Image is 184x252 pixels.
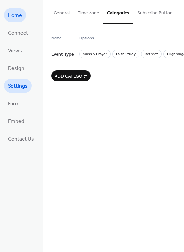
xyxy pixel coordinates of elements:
[8,63,24,74] span: Design
[4,26,32,40] a: Connect
[8,46,22,56] span: Views
[51,70,91,81] button: Add category
[4,79,32,93] a: Settings
[4,8,26,22] a: Home
[4,43,26,58] a: Views
[8,10,22,21] span: Home
[4,61,28,75] a: Design
[8,28,28,39] span: Connect
[4,96,24,111] a: Form
[79,35,94,42] span: Options
[8,134,34,145] span: Contact Us
[8,81,28,92] span: Settings
[112,50,139,58] span: Faith Study
[4,132,38,146] a: Contact Us
[51,35,62,42] span: Name
[51,48,74,61] span: Event Type
[8,99,20,109] span: Form
[79,50,111,58] span: Mass & Prayer
[8,117,24,127] span: Embed
[55,73,87,80] span: Add category
[4,114,28,128] a: Embed
[141,50,162,58] span: Retreat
